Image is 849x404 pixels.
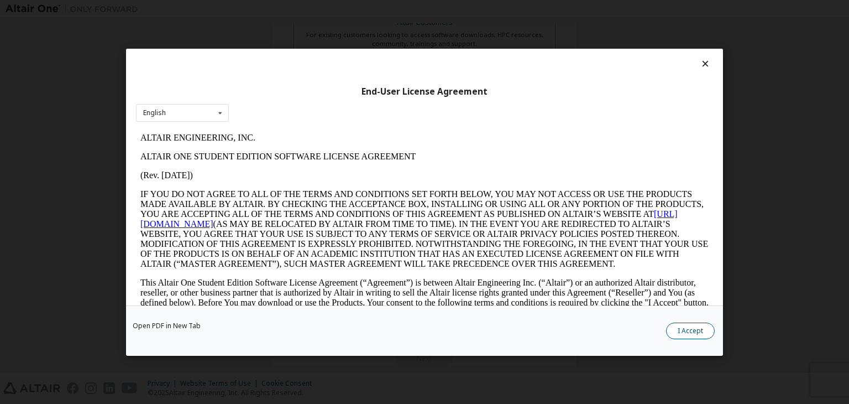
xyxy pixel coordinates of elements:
button: I Accept [666,323,715,339]
p: (Rev. [DATE]) [4,42,573,52]
div: English [143,110,166,116]
a: [URL][DOMAIN_NAME] [4,81,542,100]
a: Open PDF in New Tab [133,323,201,329]
div: End-User License Agreement [136,86,713,97]
p: ALTAIR ONE STUDENT EDITION SOFTWARE LICENSE AGREEMENT [4,23,573,33]
p: This Altair One Student Edition Software License Agreement (“Agreement”) is between Altair Engine... [4,149,573,189]
p: ALTAIR ENGINEERING, INC. [4,4,573,14]
p: IF YOU DO NOT AGREE TO ALL OF THE TERMS AND CONDITIONS SET FORTH BELOW, YOU MAY NOT ACCESS OR USE... [4,61,573,141]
